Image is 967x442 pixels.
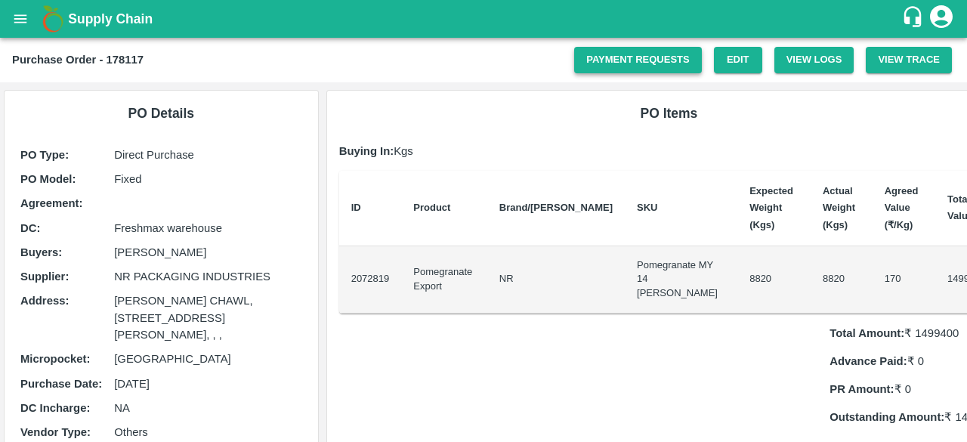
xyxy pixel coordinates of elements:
[413,202,450,213] b: Product
[487,246,625,314] td: NR
[574,47,702,73] a: Payment Requests
[339,145,394,157] b: Buying In:
[20,173,76,185] b: PO Model :
[114,351,301,367] p: [GEOGRAPHIC_DATA]
[873,246,935,314] td: 170
[625,246,737,314] td: Pomegranate MY 14 [PERSON_NAME]
[114,424,301,440] p: Others
[823,185,855,230] b: Actual Weight (Kgs)
[885,185,919,230] b: Agreed Value (₹/Kg)
[3,2,38,36] button: open drawer
[20,270,69,283] b: Supplier :
[38,4,68,34] img: logo
[20,426,91,438] b: Vendor Type :
[830,383,894,395] b: PR Amount:
[830,355,907,367] b: Advance Paid:
[339,246,402,314] td: 2072819
[749,185,793,230] b: Expected Weight (Kgs)
[737,246,811,314] td: 8820
[114,400,301,416] p: NA
[20,246,62,258] b: Buyers :
[20,402,90,414] b: DC Incharge :
[12,54,144,66] b: Purchase Order - 178117
[401,246,487,314] td: Pomegranate Export
[114,147,301,163] p: Direct Purchase
[830,411,944,423] b: Outstanding Amount:
[68,11,153,26] b: Supply Chain
[901,5,928,32] div: customer-support
[114,244,301,261] p: [PERSON_NAME]
[17,103,306,124] h6: PO Details
[866,47,952,73] button: View Trace
[114,220,301,236] p: Freshmax warehouse
[20,149,69,161] b: PO Type :
[637,202,657,213] b: SKU
[928,3,955,35] div: account of current user
[114,171,301,187] p: Fixed
[20,378,102,390] b: Purchase Date :
[774,47,854,73] button: View Logs
[20,295,69,307] b: Address :
[499,202,613,213] b: Brand/[PERSON_NAME]
[114,376,301,392] p: [DATE]
[114,268,301,285] p: NR PACKAGING INDUSTRIES
[811,246,873,314] td: 8820
[68,8,901,29] a: Supply Chain
[351,202,361,213] b: ID
[114,292,301,343] p: [PERSON_NAME] CHAWL, [STREET_ADDRESS][PERSON_NAME], , ,
[830,327,904,339] b: Total Amount:
[20,222,40,234] b: DC :
[20,353,90,365] b: Micropocket :
[20,197,82,209] b: Agreement:
[714,47,762,73] a: Edit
